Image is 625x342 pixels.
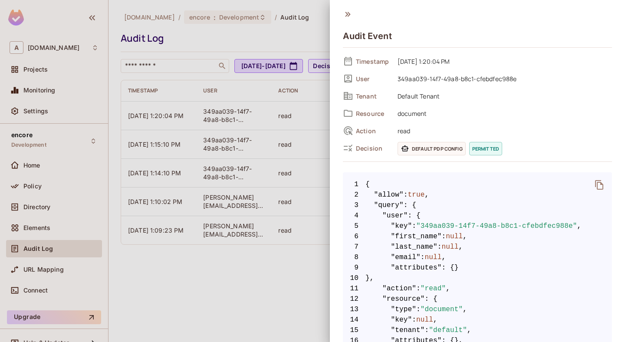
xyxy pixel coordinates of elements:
[391,252,421,263] span: "email"
[421,283,446,294] span: "read"
[391,304,417,315] span: "type"
[425,325,429,335] span: :
[433,315,437,325] span: ,
[425,252,442,263] span: null
[343,325,365,335] span: 15
[343,210,365,221] span: 4
[404,200,416,210] span: : {
[442,252,446,263] span: ,
[382,210,408,221] span: "user"
[356,144,391,152] span: Decision
[343,221,365,231] span: 5
[343,263,365,273] span: 9
[577,221,582,231] span: ,
[374,200,404,210] span: "query"
[393,108,612,118] span: document
[393,125,612,136] span: read
[463,231,467,242] span: ,
[343,179,365,190] span: 1
[416,283,421,294] span: :
[393,73,612,84] span: 349aa039-14f7-49a8-b8c1-cfebdfec988e
[343,304,365,315] span: 13
[393,56,612,66] span: [DATE] 1:20:04 PM
[391,242,437,252] span: "last_name"
[343,315,365,325] span: 14
[446,231,463,242] span: null
[391,221,412,231] span: "key"
[356,127,391,135] span: Action
[437,242,442,252] span: :
[343,294,365,304] span: 12
[467,325,471,335] span: ,
[391,231,442,242] span: "first_name"
[356,75,391,83] span: User
[412,315,416,325] span: :
[343,200,365,210] span: 3
[404,190,408,200] span: :
[416,221,577,231] span: "349aa039-14f7-49a8-b8c1-cfebdfec988e"
[391,263,442,273] span: "attributes"
[425,294,437,304] span: : {
[442,231,446,242] span: :
[343,31,392,41] h4: Audit Event
[382,283,416,294] span: "action"
[365,179,370,190] span: {
[408,210,421,221] span: : {
[393,91,612,101] span: Default Tenant
[459,242,463,252] span: ,
[412,221,416,231] span: :
[343,190,365,200] span: 2
[343,231,365,242] span: 6
[343,242,365,252] span: 7
[356,92,391,100] span: Tenant
[408,190,425,200] span: true
[442,242,459,252] span: null
[391,315,412,325] span: "key"
[429,325,467,335] span: "default"
[469,142,502,155] span: permitted
[374,190,404,200] span: "allow"
[463,304,467,315] span: ,
[421,252,425,263] span: :
[425,190,429,200] span: ,
[343,273,365,283] span: 10
[391,325,425,335] span: "tenant"
[421,304,463,315] span: "document"
[343,252,365,263] span: 8
[442,263,459,273] span: : {}
[356,109,391,118] span: Resource
[356,57,391,66] span: Timestamp
[416,315,433,325] span: null
[446,283,450,294] span: ,
[589,174,610,195] button: delete
[416,304,421,315] span: :
[343,283,365,294] span: 11
[398,142,466,155] span: Default PDP config
[343,273,612,283] span: },
[382,294,425,304] span: "resource"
